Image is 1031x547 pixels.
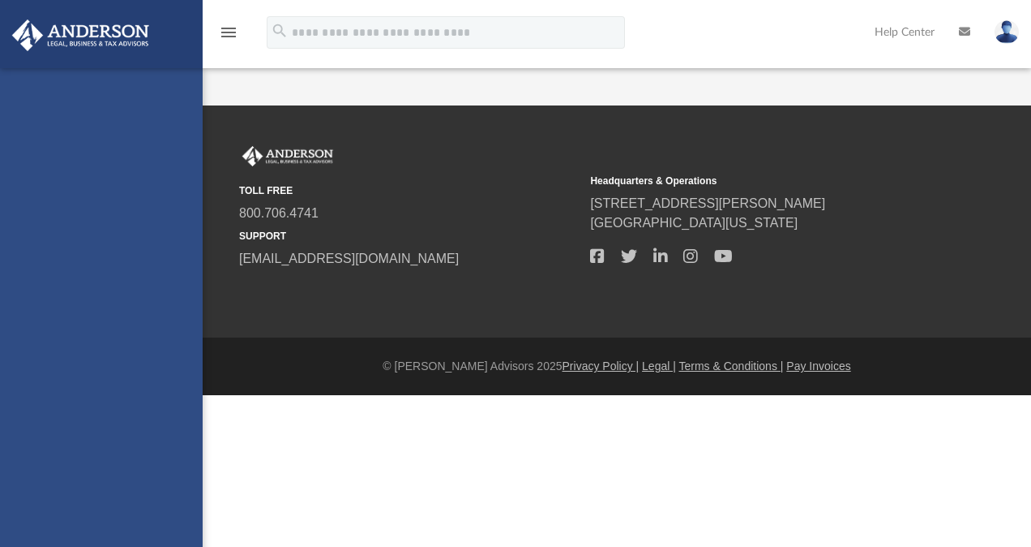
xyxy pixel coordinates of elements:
[679,360,784,373] a: Terms & Conditions |
[590,216,798,230] a: [GEOGRAPHIC_DATA][US_STATE]
[7,19,154,51] img: Anderson Advisors Platinum Portal
[239,183,579,198] small: TOLL FREE
[219,31,238,42] a: menu
[786,360,850,373] a: Pay Invoices
[642,360,676,373] a: Legal |
[271,22,289,40] i: search
[590,174,930,188] small: Headquarters & Operations
[239,206,319,220] a: 800.706.4741
[239,252,459,265] a: [EMAIL_ADDRESS][DOMAIN_NAME]
[219,23,238,42] i: menu
[203,358,1031,375] div: © [PERSON_NAME] Advisors 2025
[239,229,579,243] small: SUPPORT
[563,360,640,373] a: Privacy Policy |
[239,146,336,167] img: Anderson Advisors Platinum Portal
[995,20,1019,44] img: User Pic
[590,196,825,210] a: [STREET_ADDRESS][PERSON_NAME]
